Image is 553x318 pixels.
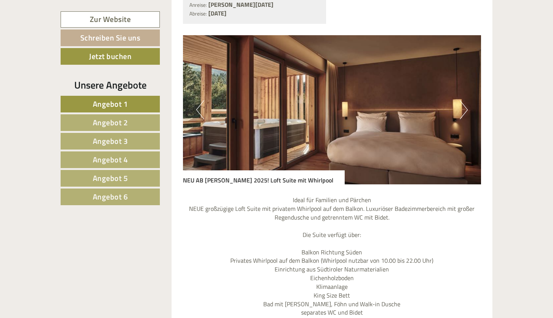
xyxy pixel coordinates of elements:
span: Angebot 5 [93,172,128,184]
span: Angebot 1 [93,98,128,110]
a: Schreiben Sie uns [61,30,160,46]
b: [DATE] [208,9,227,18]
span: Angebot 4 [93,154,128,165]
span: Angebot 3 [93,135,128,147]
span: Angebot 6 [93,191,128,203]
button: Previous [196,100,204,119]
img: image [183,35,481,184]
a: Jetzt buchen [61,48,160,65]
div: NEU AB [PERSON_NAME] 2025! Loft Suite mit Whirlpool [183,170,345,185]
small: Abreise: [189,10,207,17]
span: Angebot 2 [93,117,128,128]
div: Unsere Angebote [61,78,160,92]
button: Next [460,100,468,119]
small: Anreise: [189,1,207,9]
a: Zur Website [61,11,160,28]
